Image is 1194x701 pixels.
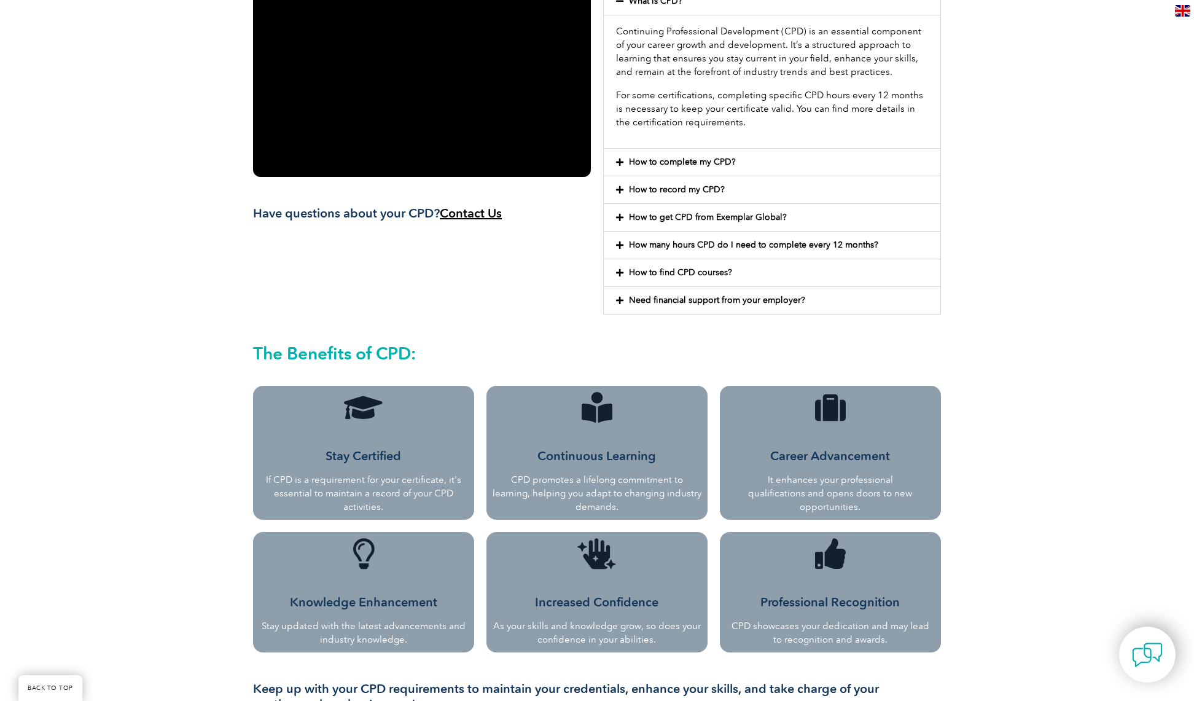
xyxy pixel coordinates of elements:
[760,595,900,609] span: Professional Recognition
[326,448,401,463] span: Stay Certified
[1175,5,1190,17] img: en
[604,259,940,286] div: How to find CPD courses?
[629,240,878,250] a: How many hours CPD do I need to complete every 12 months?
[493,473,701,514] p: CPD promotes a lifelong commitment to learning, helping you adapt to changing industry demands.
[604,176,940,203] div: How to record my CPD?
[535,595,658,609] span: Increased Confidence
[604,287,940,314] div: Need financial support from your employer?
[629,212,787,222] a: How to get CPD from Exemplar Global?
[259,473,468,514] p: If CPD is a requirement for your certificate, it's essential to maintain a record of your CPD act...
[604,204,940,231] div: How to get CPD from Exemplar Global?
[629,184,725,195] a: How to record my CPD?
[629,295,805,305] a: Need financial support from your employer?
[1132,640,1163,670] img: contact-chat.png
[629,267,732,278] a: How to find CPD courses?
[537,448,656,463] span: Continuous Learning
[253,343,941,363] h2: The Benefits of CPD:
[290,595,437,609] span: Knowledge Enhancement
[18,675,82,701] a: BACK TO TOP
[629,157,736,167] a: How to complete my CPD?
[744,473,916,514] p: It enhances your professional qualifications and opens doors to new opportunities.
[730,619,931,646] p: CPD showcases your dedication and may lead to recognition and awards.
[616,25,928,79] p: Continuing Professional Development (CPD) is an essential component of your career growth and dev...
[440,206,502,221] a: Contact Us
[253,206,591,221] h3: Have questions about your CPD?
[604,149,940,176] div: How to complete my CPD?
[604,232,940,259] div: How many hours CPD do I need to complete every 12 months?
[493,619,701,646] p: As your skills and knowledge grow, so does your confidence in your abilities.
[616,88,928,129] p: For some certifications, completing specific CPD hours every 12 months is necessary to keep your ...
[604,15,940,148] div: What is CPD?
[259,619,468,646] p: Stay updated with the latest advancements and industry knowledge.
[770,448,890,463] span: Career Advancement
